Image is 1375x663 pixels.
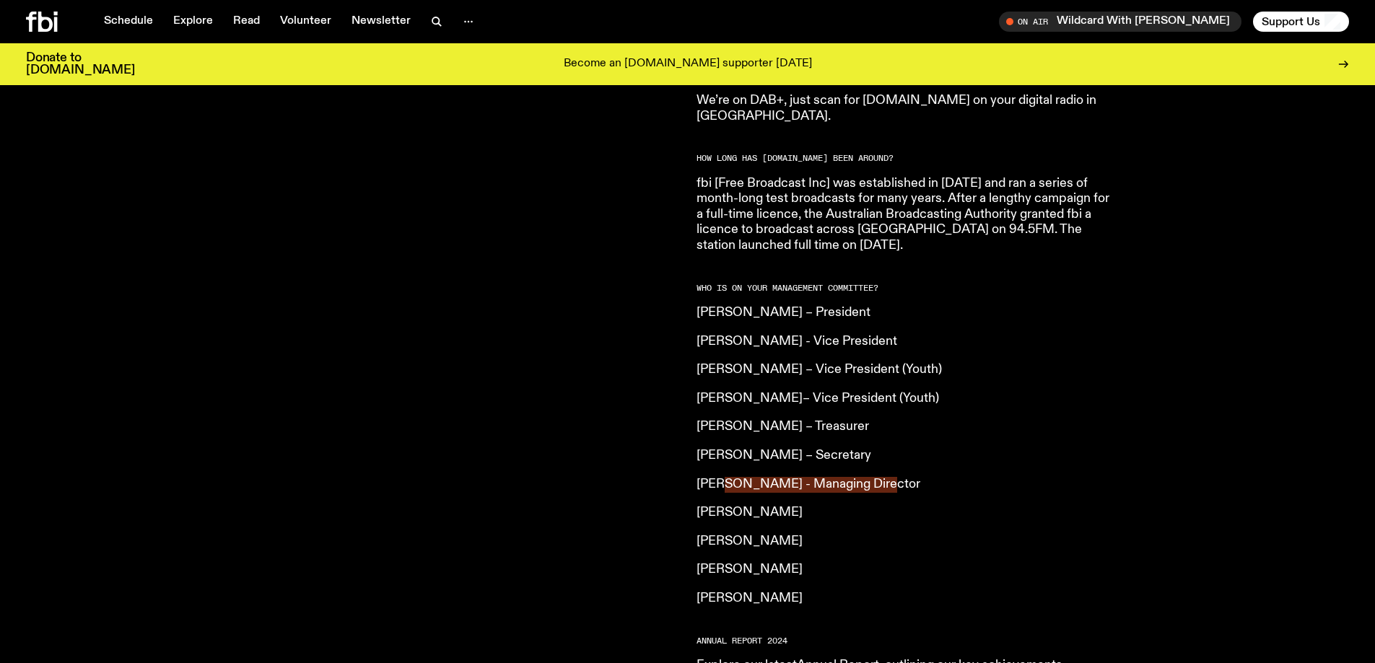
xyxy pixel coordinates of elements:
[697,305,1112,321] p: [PERSON_NAME] – President
[224,12,269,32] a: Read
[165,12,222,32] a: Explore
[999,12,1241,32] button: On AirWildcard With [PERSON_NAME]
[1253,12,1349,32] button: Support Us
[697,477,1112,493] p: [PERSON_NAME] - Managing Director
[697,505,1112,521] p: [PERSON_NAME]
[697,284,1112,292] h2: Who is on your management committee?
[697,591,1112,607] p: [PERSON_NAME]
[1262,15,1320,28] span: Support Us
[697,419,1112,435] p: [PERSON_NAME] – Treasurer
[697,362,1112,378] p: [PERSON_NAME] – Vice President (Youth)
[26,52,135,76] h3: Donate to [DOMAIN_NAME]
[564,58,812,71] p: Become an [DOMAIN_NAME] supporter [DATE]
[697,637,1112,645] h2: Annual report 2024
[697,154,1112,162] h2: How long has [DOMAIN_NAME] been around?
[697,448,1112,464] p: [PERSON_NAME] – Secretary
[697,562,1112,578] p: [PERSON_NAME]
[697,534,1112,550] p: [PERSON_NAME]
[271,12,340,32] a: Volunteer
[95,12,162,32] a: Schedule
[697,334,1112,350] p: [PERSON_NAME] - Vice President
[697,93,1112,124] p: We’re on DAB+, just scan for [DOMAIN_NAME] on your digital radio in [GEOGRAPHIC_DATA].
[343,12,419,32] a: Newsletter
[697,391,1112,407] p: [PERSON_NAME]– Vice President (Youth)
[697,176,1112,254] p: fbi [Free Broadcast Inc] was established in [DATE] and ran a series of month-long test broadcasts...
